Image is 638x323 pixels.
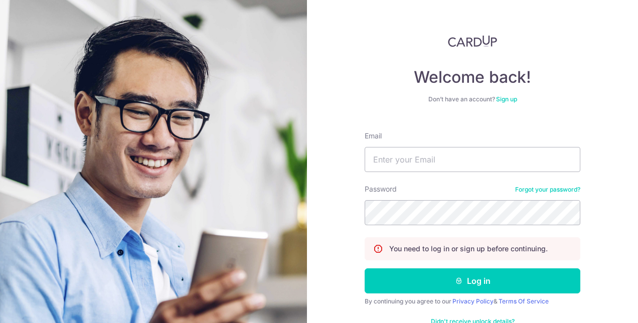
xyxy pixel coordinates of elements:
[365,147,580,172] input: Enter your Email
[365,184,397,194] label: Password
[448,35,497,47] img: CardUp Logo
[496,95,517,103] a: Sign up
[365,297,580,305] div: By continuing you agree to our &
[365,268,580,293] button: Log in
[452,297,494,305] a: Privacy Policy
[365,67,580,87] h4: Welcome back!
[365,131,382,141] label: Email
[389,244,548,254] p: You need to log in or sign up before continuing.
[365,95,580,103] div: Don’t have an account?
[499,297,549,305] a: Terms Of Service
[515,186,580,194] a: Forgot your password?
